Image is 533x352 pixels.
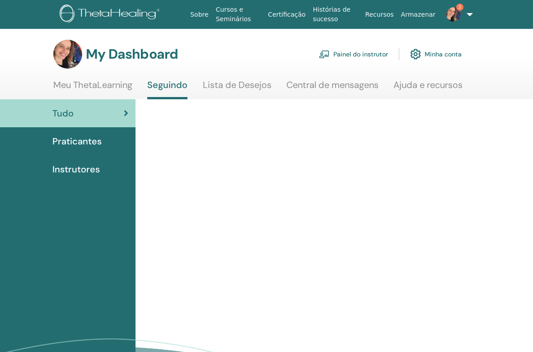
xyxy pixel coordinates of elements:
[393,79,463,97] a: Ajuda e recursos
[319,50,330,58] img: chalkboard-teacher.svg
[361,6,397,23] a: Recursos
[86,46,178,62] h3: My Dashboard
[52,162,100,176] span: Instrutores
[446,7,461,22] img: default.jpg
[52,134,102,148] span: Praticantes
[203,79,271,97] a: Lista de Desejos
[52,107,74,120] span: Tudo
[286,79,379,97] a: Central de mensagens
[410,46,421,62] img: cog.svg
[410,44,462,64] a: Minha conta
[264,6,309,23] a: Certificação
[187,6,212,23] a: Sobre
[53,40,82,69] img: default.jpg
[212,1,265,28] a: Cursos e Seminários
[456,4,463,11] span: 2
[53,79,132,97] a: Meu ThetaLearning
[147,79,187,99] a: Seguindo
[309,1,362,28] a: Histórias de sucesso
[319,44,388,64] a: Painel do instrutor
[397,6,439,23] a: Armazenar
[60,5,163,25] img: logo.png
